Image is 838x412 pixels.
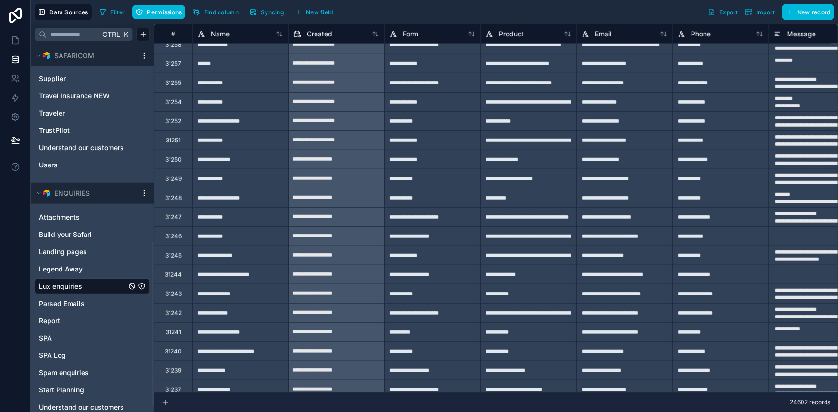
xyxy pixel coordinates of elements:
[39,126,126,135] a: TrustPilot
[307,29,332,39] span: Created
[35,210,150,225] div: Attachments
[39,160,126,170] a: Users
[797,9,831,16] span: New record
[291,5,337,19] button: New field
[39,143,126,153] a: Understand our customers
[165,194,182,202] div: 31248
[306,9,333,16] span: New field
[39,230,92,239] span: Build your Safari
[43,189,50,197] img: Airtable Logo
[204,9,239,16] span: Find column
[499,29,524,39] span: Product
[35,140,150,155] div: Understand our customers
[246,5,291,19] a: Syncing
[39,316,60,326] span: Report
[39,247,87,257] span: Landing pages
[165,271,182,279] div: 31244
[35,4,92,20] button: Data Sources
[39,282,82,291] span: Lux enquiries
[165,175,182,183] div: 31249
[39,282,126,291] a: Lux enquiries
[39,74,126,83] a: Supplier
[165,213,182,221] div: 31247
[39,351,66,360] span: SPA Log
[39,230,126,239] a: Build your Safari
[165,348,182,355] div: 31240
[39,351,126,360] a: SPA Log
[39,143,124,153] span: Understand our customers
[39,91,109,101] span: Travel Insurance NEW
[35,279,150,294] div: Lux enquiries
[147,9,182,16] span: Permissions
[165,309,182,317] div: 31242
[122,31,129,38] span: K
[39,108,126,118] a: Traveler
[39,212,80,222] span: Attachments
[165,367,181,375] div: 31239
[110,9,125,16] span: Filter
[39,247,126,257] a: Landing pages
[39,160,58,170] span: Users
[261,9,284,16] span: Syncing
[39,333,52,343] span: SPA
[778,4,834,20] a: New record
[741,4,778,20] button: Import
[39,385,84,395] span: Start Planning
[39,402,124,412] span: Understand our customers
[39,264,83,274] span: Legend Away
[165,98,182,106] div: 31254
[39,264,126,274] a: Legend Away
[595,29,611,39] span: Email
[49,9,88,16] span: Data Sources
[39,299,85,308] span: Parsed Emails
[790,399,830,406] span: 24602 records
[246,5,287,19] button: Syncing
[165,41,181,48] div: 31258
[782,4,834,20] button: New record
[39,108,65,118] span: Traveler
[39,212,126,222] a: Attachments
[35,71,150,86] div: Supplier
[39,74,66,83] span: Supplier
[787,29,816,39] span: Message
[35,244,150,259] div: Landing pages
[35,348,150,363] div: SPA Log
[165,156,182,164] div: 31250
[165,233,182,240] div: 31246
[35,49,136,62] button: Airtable LogoSAFARICOM
[35,313,150,329] div: Report
[39,385,126,395] a: Start Planning
[54,188,90,198] span: ENQUIRIES
[39,299,126,308] a: Parsed Emails
[161,30,185,37] div: #
[35,227,150,242] div: Build your Safari
[132,5,185,19] button: Permissions
[35,365,150,380] div: Spam enquiries
[166,137,181,144] div: 31251
[39,402,126,412] a: Understand our customers
[211,29,230,39] span: Name
[39,368,126,377] a: Spam enquiries
[691,29,711,39] span: Phone
[35,123,150,138] div: TrustPilot
[35,296,150,311] div: Parsed Emails
[165,386,181,394] div: 31237
[165,252,182,259] div: 31245
[39,316,126,326] a: Report
[35,88,150,104] div: Travel Insurance NEW
[35,187,136,200] button: Airtable LogoENQUIRIES
[165,60,181,68] div: 31257
[35,261,150,277] div: Legend Away
[189,5,242,19] button: Find column
[54,51,94,60] span: SAFARICOM
[39,91,126,101] a: Travel Insurance NEW
[165,79,181,87] div: 31255
[101,28,121,40] span: Ctrl
[704,4,741,20] button: Export
[166,329,181,336] div: 31241
[165,290,182,298] div: 31243
[132,5,189,19] a: Permissions
[39,368,89,377] span: Spam enquiries
[35,157,150,173] div: Users
[96,5,129,19] button: Filter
